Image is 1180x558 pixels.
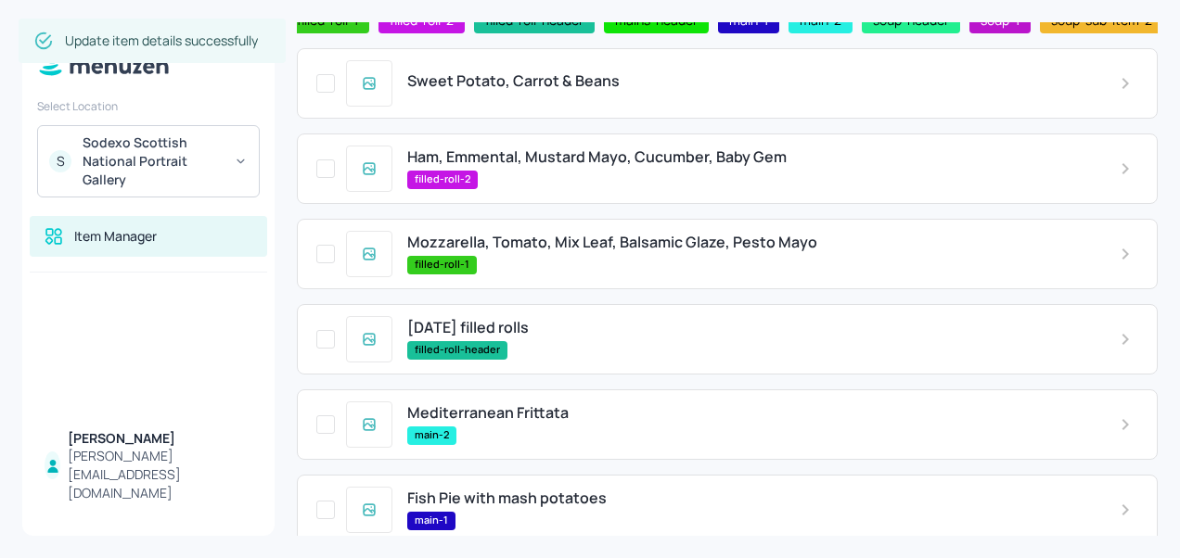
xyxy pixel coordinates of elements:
div: Select Location [37,98,260,114]
span: Sweet Potato, Carrot & Beans [407,72,620,90]
span: main-1 [407,513,455,528]
span: Ham, Emmental, Mustard Mayo, Cucumber, Baby Gem [407,148,787,166]
div: [PERSON_NAME][EMAIL_ADDRESS][DOMAIN_NAME] [68,447,252,502]
div: S [49,150,71,172]
span: Mediterranean Frittata [407,404,569,422]
div: Sodexo Scottish National Portrait Gallery [83,133,223,189]
span: Fish Pie with mash potatoes [407,489,607,507]
span: filled-roll-1 [407,257,477,273]
div: [PERSON_NAME] [68,429,252,448]
span: Mozzarella, Tomato, Mix Leaf, Balsamic Glaze, Pesto Mayo [407,234,817,251]
div: Item Manager [74,227,157,246]
span: main-2 [407,427,456,443]
div: Update item details successfully [65,24,258,57]
span: filled-roll-header [407,342,507,358]
span: [DATE] filled rolls [407,319,529,336]
span: filled-roll-2 [407,171,478,187]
